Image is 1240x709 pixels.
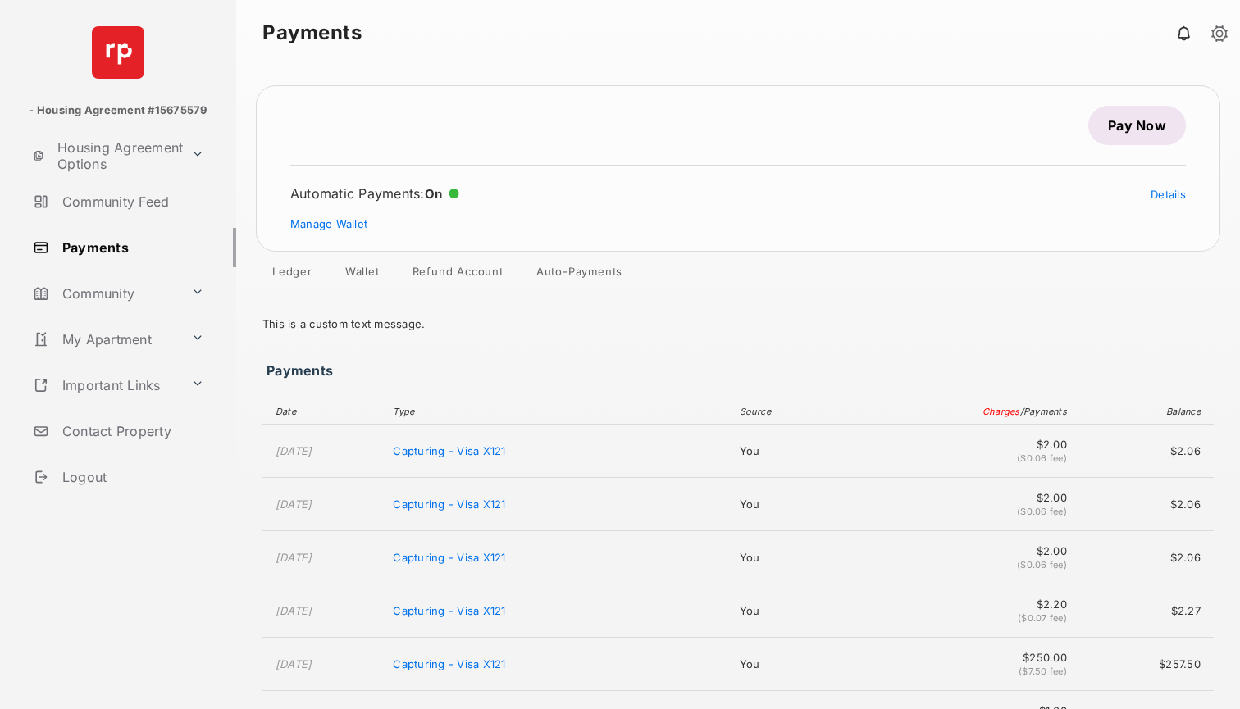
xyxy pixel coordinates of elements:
span: Capturing - Visa X121 [393,657,505,670]
a: Housing Agreement Options [26,136,185,175]
h3: Payments [267,363,338,370]
span: ($0.06 fee) [1017,559,1067,570]
td: $257.50 [1075,638,1214,691]
a: Refund Account [399,265,517,284]
span: On [425,186,443,202]
a: My Apartment [26,320,185,359]
span: Capturing - Visa X121 [393,444,505,457]
th: Type [385,399,731,425]
div: Automatic Payments : [290,185,459,202]
a: Community Feed [26,182,236,221]
td: $2.06 [1075,478,1214,531]
td: You [732,584,862,638]
strong: Payments [262,23,362,43]
td: You [732,531,862,584]
td: $2.06 [1075,531,1214,584]
td: You [732,638,862,691]
time: [DATE] [276,444,312,457]
span: Capturing - Visa X121 [393,604,505,617]
a: Contact Property [26,411,236,451]
a: Wallet [332,265,393,284]
a: Ledger [259,265,326,284]
span: Capturing - Visa X121 [393,498,505,511]
span: ($0.06 fee) [1017,452,1067,464]
a: Payments [26,228,236,267]
span: $2.00 [869,544,1067,557]
td: $2.27 [1075,584,1214,638]
time: [DATE] [276,604,312,617]
a: Important Links [26,366,185,405]
span: ($0.06 fee) [1017,506,1067,517]
span: $2.00 [869,491,1067,504]
time: [DATE] [276,657,312,670]
span: ($0.07 fee) [1018,612,1067,624]
span: Charges [982,406,1020,417]
span: Capturing - Visa X121 [393,551,505,564]
span: $250.00 [869,651,1067,664]
a: Logout [26,457,236,497]
td: $2.06 [1075,425,1214,478]
th: Source [732,399,862,425]
a: Manage Wallet [290,217,367,230]
span: ($7.50 fee) [1019,666,1067,677]
a: Auto-Payments [523,265,636,284]
span: $2.00 [869,438,1067,451]
td: You [732,478,862,531]
span: $2.20 [869,598,1067,611]
a: Community [26,274,185,313]
span: / Payments [1020,406,1067,417]
td: You [732,425,862,478]
a: Details [1151,188,1186,201]
th: Balance [1075,399,1214,425]
th: Date [262,399,385,425]
time: [DATE] [276,551,312,564]
time: [DATE] [276,498,312,511]
div: This is a custom text message. [262,304,1214,343]
p: - Housing Agreement #15675579 [29,102,207,119]
img: svg+xml;base64,PHN2ZyB4bWxucz0iaHR0cDovL3d3dy53My5vcmcvMjAwMC9zdmciIHdpZHRoPSI2NCIgaGVpZ2h0PSI2NC... [92,26,144,79]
